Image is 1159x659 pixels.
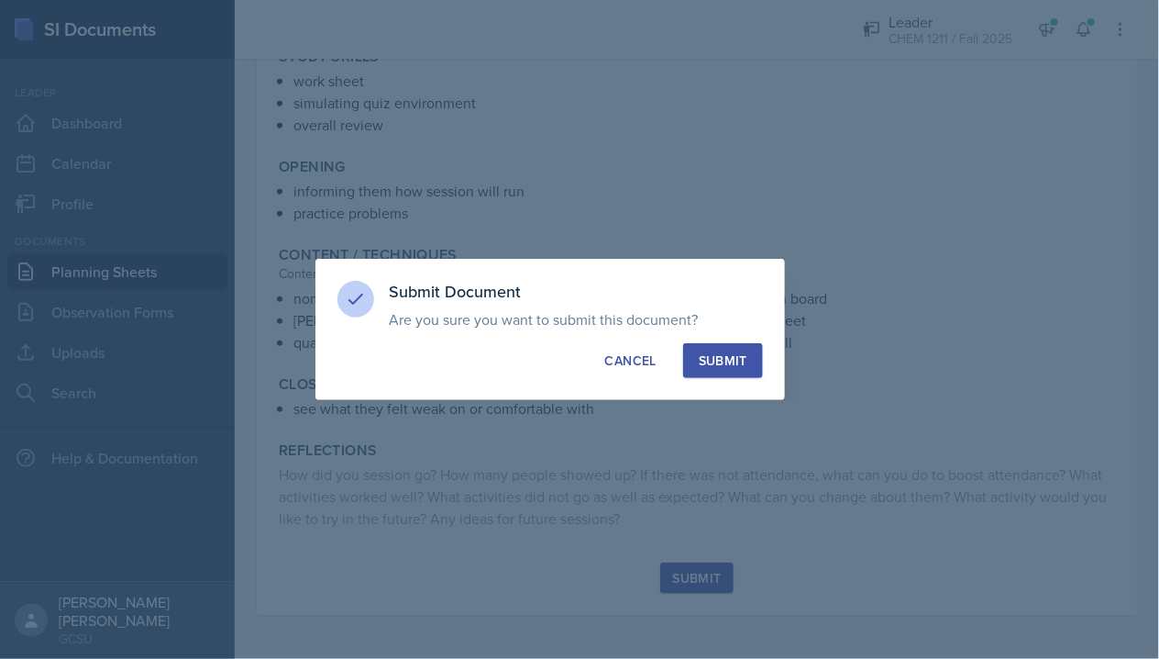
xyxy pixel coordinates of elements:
[699,352,747,370] div: Submit
[389,281,763,303] h3: Submit Document
[389,310,763,329] p: Are you sure you want to submit this document?
[590,343,672,378] button: Cancel
[605,352,657,370] div: Cancel
[683,343,763,378] button: Submit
